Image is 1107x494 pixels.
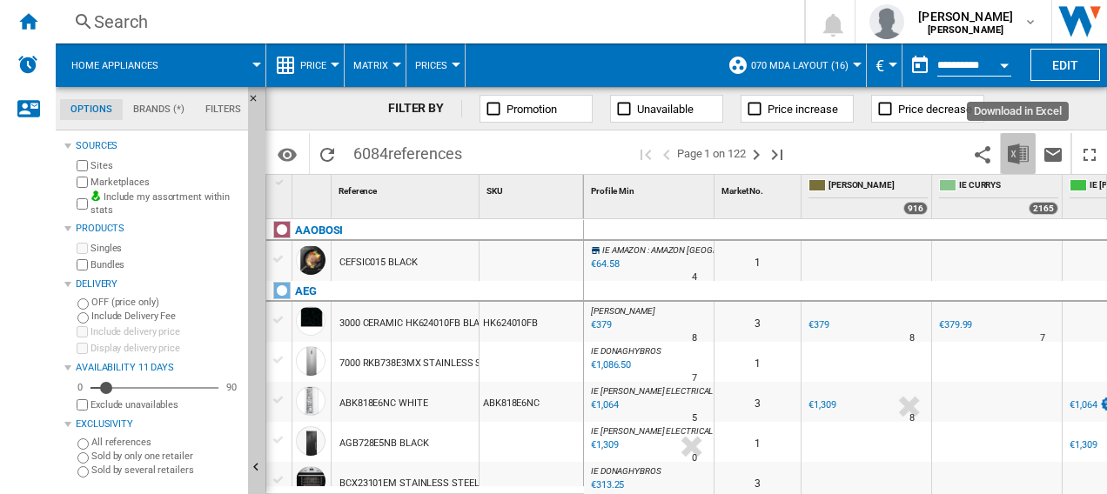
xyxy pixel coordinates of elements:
span: 070 MDA layout (16) [751,60,849,71]
button: € [876,43,893,87]
span: [PERSON_NAME] [591,306,655,316]
label: Bundles [91,258,241,271]
button: Download in Excel [1001,133,1036,174]
div: Delivery Time : 5 days [692,410,697,427]
label: Include my assortment within stats [91,190,241,217]
button: Price decrease [871,95,984,123]
div: Sort None [718,175,801,202]
button: Edit [1030,49,1100,81]
input: OFF (price only) [77,298,89,310]
label: Sold by several retailers [91,464,241,477]
button: Home appliances [71,43,176,87]
button: Options [270,138,305,170]
div: Last updated : Monday, 18 August 2025 07:02 [588,437,618,454]
button: Matrix [353,43,397,87]
div: Delivery Time : 7 days [1040,330,1045,347]
label: Singles [91,242,241,255]
button: >Previous page [656,133,677,174]
div: HK624010FB [480,302,583,342]
md-menu: Currency [867,43,902,87]
button: md-calendar [902,48,937,83]
button: Price increase [741,95,854,123]
div: €1,309 [1070,439,1097,451]
div: Last updated : Monday, 18 August 2025 07:31 [588,357,631,374]
div: SKU Sort None [483,175,583,202]
label: Sites [91,159,241,172]
button: Last page [767,133,788,174]
div: [PERSON_NAME] 916 offers sold by IE HARVEY NORMAN [805,175,931,218]
label: All references [91,436,241,449]
div: €379 [808,319,829,330]
span: [PERSON_NAME] [918,8,1013,25]
div: 916 offers sold by IE HARVEY NORMAN [903,202,928,215]
div: Exclusivity [76,417,241,431]
div: 070 MDA layout (16) [728,43,857,87]
span: Page 1 on 122 [677,133,746,174]
div: Delivery Time : 7 days [692,370,697,387]
img: mysite-bg-18x18.png [91,190,101,201]
div: Last updated : Monday, 18 August 2025 07:33 [588,477,624,494]
div: €379.99 [939,319,972,330]
span: [PERSON_NAME] [829,179,928,194]
span: Price decrease [898,103,972,116]
span: Price [300,60,326,71]
div: ABK818E6NC [480,382,583,422]
div: Last updated : Monday, 18 August 2025 07:05 [588,397,618,414]
label: Display delivery price [91,342,241,355]
div: Sort None [587,175,714,202]
div: 3 [715,302,801,342]
span: SKU [486,186,503,196]
button: Reload [310,133,345,174]
md-tab-item: Filters [195,99,252,120]
div: Market No. Sort None [718,175,801,202]
button: Open calendar [989,47,1020,78]
div: ABK818E6NC WHITE [339,384,427,424]
label: Sold by only one retailer [91,450,241,463]
div: Delivery Time : 4 days [692,269,697,286]
div: 90 [222,381,241,394]
div: 3000 CERAMIC HK624010FB BLACK [339,304,492,344]
div: Profile Min Sort None [587,175,714,202]
span: references [388,144,462,163]
img: alerts-logo.svg [17,54,38,75]
div: IE CURRYS 2165 offers sold by IE CURRYS [936,175,1062,218]
div: Click to filter on that brand [295,220,343,241]
div: Prices [415,43,456,87]
div: €379.99 [936,317,972,334]
span: € [876,57,884,75]
div: 2165 offers sold by IE CURRYS [1029,202,1058,215]
button: Send this report by email [1036,133,1070,174]
span: IE [PERSON_NAME] ELECTRICAL [591,386,713,396]
div: Sort None [296,175,331,202]
span: IE CURRYS [959,179,1058,194]
div: Delivery Time : 8 days [909,330,915,347]
div: AGB728E5NB BLACK [339,424,428,464]
button: Next page [746,133,767,174]
button: Hide [248,87,269,118]
div: 1 [715,241,801,281]
button: First page [635,133,656,174]
button: 070 MDA layout (16) [751,43,857,87]
input: Singles [77,243,88,254]
input: Include Delivery Fee [77,312,89,324]
div: €1,309 [1067,437,1097,454]
button: Promotion [480,95,593,123]
label: Marketplaces [91,176,241,189]
span: Unavailable [637,103,694,116]
span: Home appliances [71,60,158,71]
button: Unavailable [610,95,723,123]
div: €379 [806,317,829,334]
div: €1,064 [1070,399,1097,411]
span: 6084 [345,133,471,170]
input: Include delivery price [77,326,88,337]
div: Sources [76,139,241,153]
button: Maximize [1072,133,1107,174]
span: IE [PERSON_NAME] ELECTRICAL [591,426,713,436]
span: Price increase [768,103,838,116]
span: IE AMAZON [602,245,646,255]
md-tab-item: Options [60,99,123,120]
div: 3 [715,382,801,422]
div: Price [275,43,335,87]
div: Delivery Time : 0 day [692,450,697,467]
